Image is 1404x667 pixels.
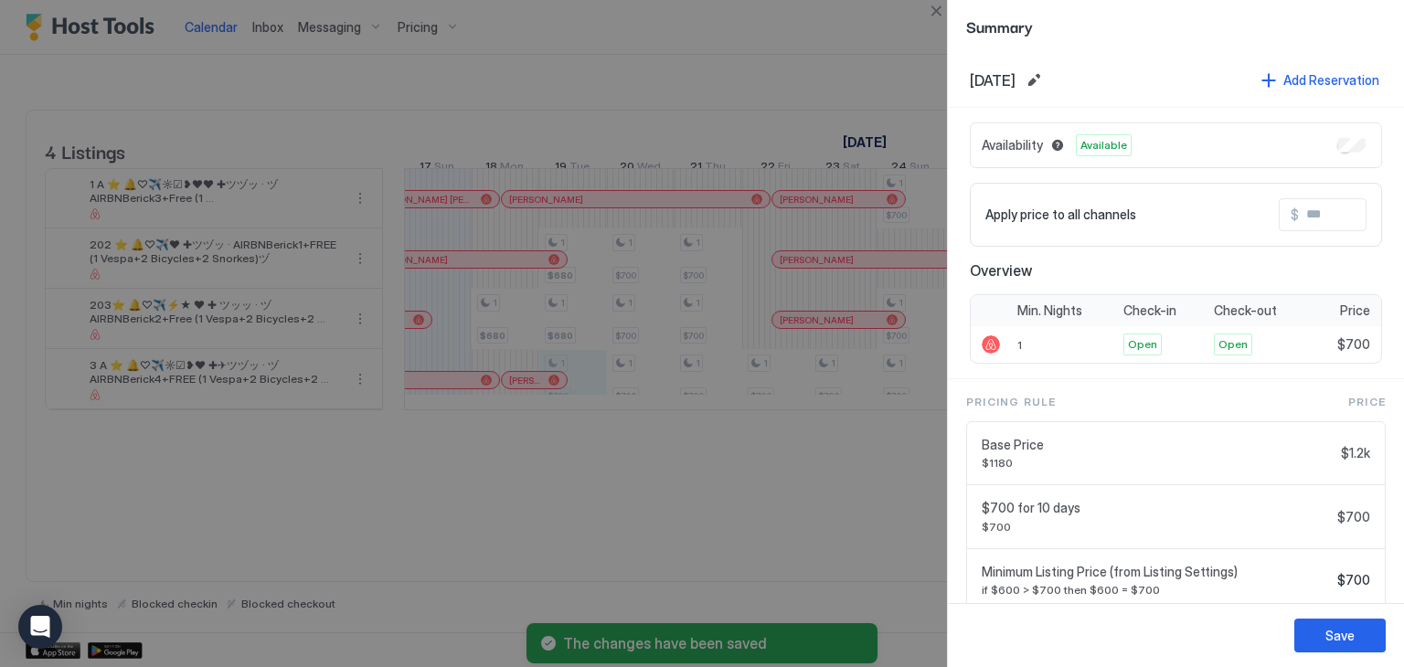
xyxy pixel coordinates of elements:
div: Add Reservation [1283,70,1379,90]
span: Open [1218,336,1248,353]
span: Pricing Rule [966,394,1056,410]
span: $1180 [982,456,1334,470]
span: $700 [1337,336,1370,353]
span: $700 [1337,509,1370,525]
div: Save [1325,626,1355,645]
span: Price [1340,302,1370,319]
span: Check-out [1214,302,1277,319]
span: Summary [966,15,1386,37]
span: $ [1291,206,1299,223]
span: Available [1080,137,1127,154]
span: Apply price to all channels [985,206,1136,223]
button: Save [1294,619,1386,652]
span: Min. Nights [1017,302,1082,319]
div: Open Intercom Messenger [18,605,62,649]
button: Edit date range [1023,69,1045,91]
span: $700 for 10 days [982,500,1330,516]
span: $1.2k [1341,445,1370,461]
span: [DATE] [970,71,1016,90]
span: Minimum Listing Price (from Listing Settings) [982,564,1330,580]
button: Blocked dates override all pricing rules and remain unavailable until manually unblocked [1047,134,1069,156]
span: Check-in [1123,302,1176,319]
span: Price [1348,394,1386,410]
span: Base Price [982,437,1334,453]
span: Open [1128,336,1157,353]
button: Add Reservation [1259,68,1382,92]
span: 1 [1017,338,1022,352]
span: Availability [982,137,1043,154]
span: $700 [1337,572,1370,588]
span: if $600 > $700 then $600 = $700 [982,583,1330,597]
span: $700 [982,520,1330,534]
span: Overview [970,261,1382,280]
